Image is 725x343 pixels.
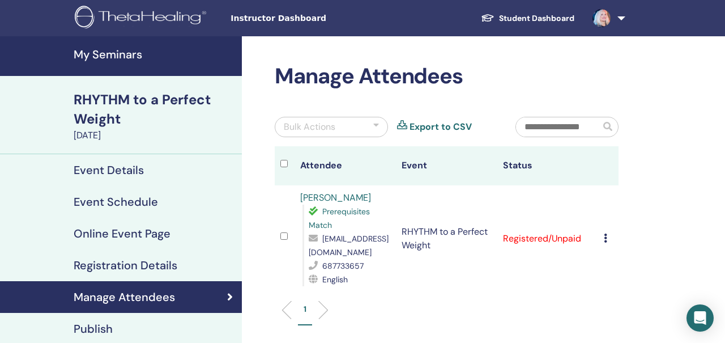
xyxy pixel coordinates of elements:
[284,120,335,134] div: Bulk Actions
[74,259,177,272] h4: Registration Details
[75,6,210,31] img: logo.png
[309,206,370,230] span: Prerequisites Match
[304,303,306,315] p: 1
[497,146,599,185] th: Status
[300,192,371,204] a: [PERSON_NAME]
[295,146,396,185] th: Attendee
[592,9,611,27] img: default.jpg
[74,322,113,336] h4: Publish
[74,195,158,209] h4: Event Schedule
[309,234,389,257] span: [EMAIL_ADDRESS][DOMAIN_NAME]
[396,185,497,292] td: RHYTHM to a Perfect Weight
[74,90,235,129] div: RHYTHM to a Perfect Weight
[472,8,583,29] a: Student Dashboard
[322,274,348,285] span: English
[74,129,235,142] div: [DATE]
[74,163,144,177] h4: Event Details
[322,261,364,271] span: 687733657
[481,13,494,23] img: graduation-cap-white.svg
[231,12,400,24] span: Instructor Dashboard
[74,227,170,240] h4: Online Event Page
[74,48,235,61] h4: My Seminars
[410,120,472,134] a: Export to CSV
[67,90,242,142] a: RHYTHM to a Perfect Weight[DATE]
[275,63,619,90] h2: Manage Attendees
[396,146,497,185] th: Event
[686,304,714,332] div: Open Intercom Messenger
[74,290,175,304] h4: Manage Attendees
